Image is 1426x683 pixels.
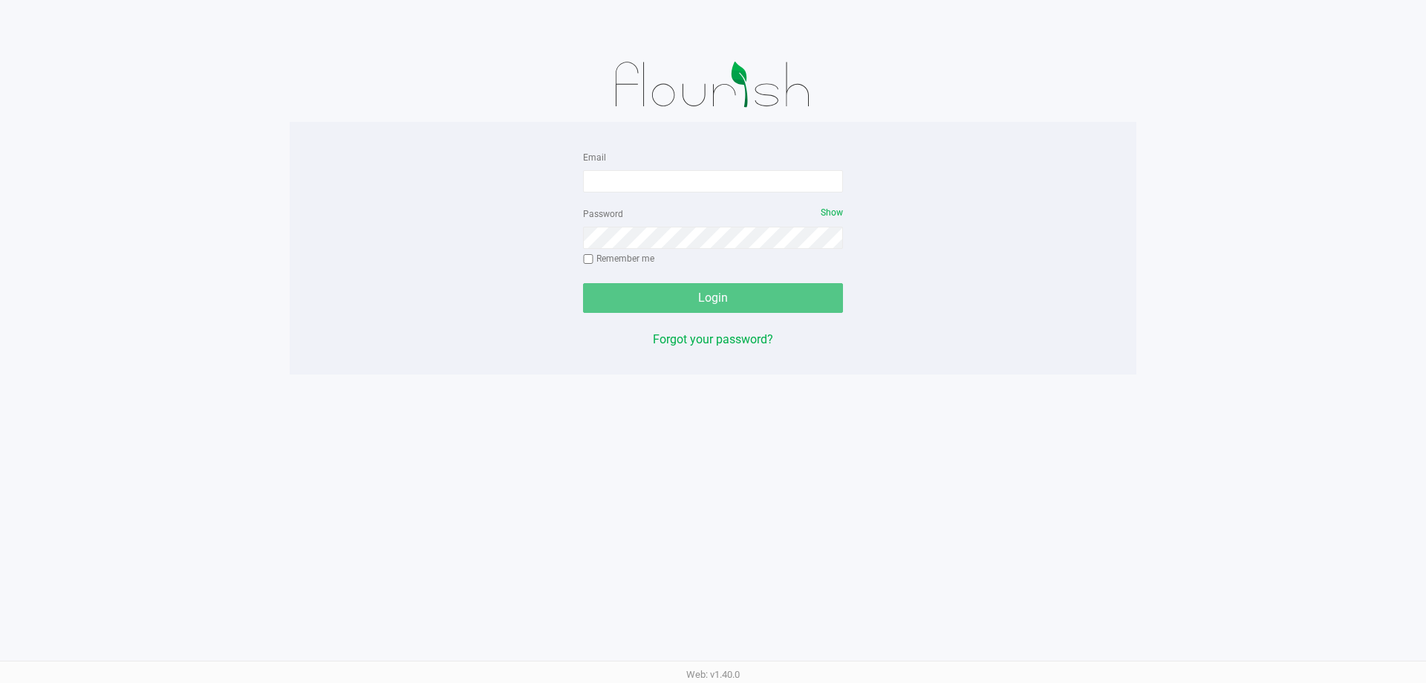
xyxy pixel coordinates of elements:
label: Email [583,151,606,164]
label: Password [583,207,623,221]
button: Forgot your password? [653,331,773,349]
span: Show [821,207,843,218]
input: Remember me [583,254,593,265]
label: Remember me [583,252,654,265]
span: Web: v1.40.0 [686,669,740,680]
